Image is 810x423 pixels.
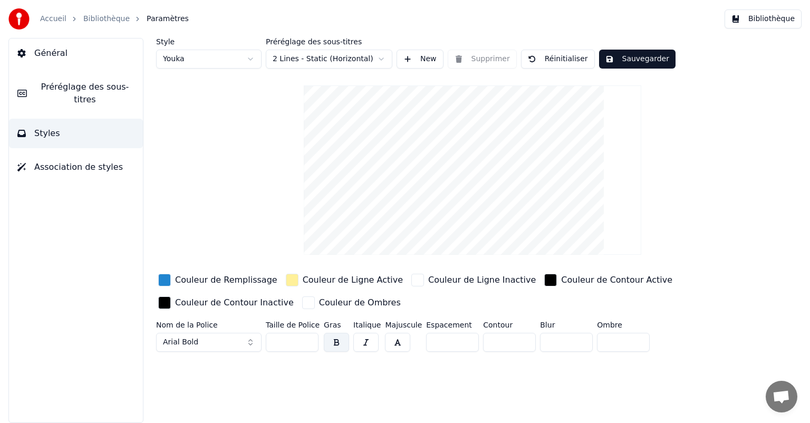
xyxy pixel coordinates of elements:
label: Blur [540,321,593,329]
button: Styles [9,119,143,148]
label: Gras [324,321,349,329]
label: Ombre [597,321,650,329]
div: Couleur de Contour Active [561,274,672,286]
a: Bibliothèque [83,14,130,24]
button: Couleur de Ligne Active [284,272,405,289]
label: Espacement [426,321,479,329]
label: Italique [353,321,381,329]
div: Couleur de Ligne Active [303,274,403,286]
div: Couleur de Remplissage [175,274,277,286]
button: Préréglage des sous-titres [9,72,143,114]
button: Sauvegarder [599,50,676,69]
button: Réinitialiser [521,50,595,69]
div: Couleur de Ombres [319,296,401,309]
span: Arial Bold [163,337,198,348]
span: Association de styles [34,161,123,174]
button: Association de styles [9,152,143,182]
label: Style [156,38,262,45]
img: youka [8,8,30,30]
div: Couleur de Ligne Inactive [428,274,536,286]
label: Contour [483,321,536,329]
button: Général [9,39,143,68]
span: Général [34,47,67,60]
div: Couleur de Contour Inactive [175,296,294,309]
a: Accueil [40,14,66,24]
button: Couleur de Contour Inactive [156,294,296,311]
label: Majuscule [385,321,422,329]
button: New [397,50,443,69]
button: Bibliothèque [725,9,802,28]
span: Styles [34,127,60,140]
div: Ouvrir le chat [766,381,797,412]
nav: breadcrumb [40,14,189,24]
button: Couleur de Ombres [300,294,403,311]
label: Nom de la Police [156,321,262,329]
button: Couleur de Contour Active [542,272,674,289]
span: Paramètres [147,14,189,24]
button: Couleur de Remplissage [156,272,279,289]
button: Couleur de Ligne Inactive [409,272,538,289]
label: Préréglage des sous-titres [266,38,392,45]
span: Préréglage des sous-titres [35,81,134,106]
label: Taille de Police [266,321,320,329]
